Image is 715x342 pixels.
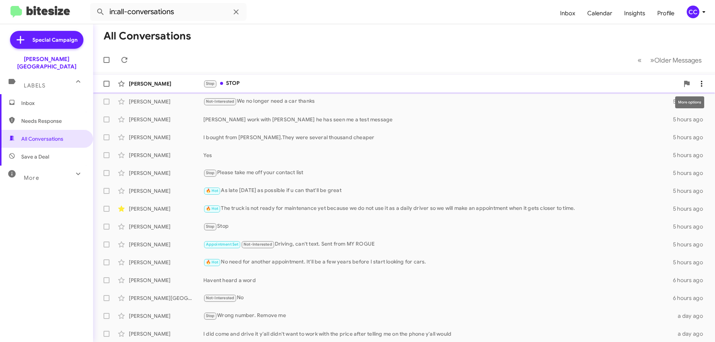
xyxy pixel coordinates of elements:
span: Not-Interested [206,99,235,104]
div: 5 hours ago [673,205,709,212]
span: » [650,55,654,65]
span: Not-Interested [206,295,235,300]
span: Special Campaign [32,36,77,44]
div: [PERSON_NAME] [129,169,203,177]
div: Driving, can't text. Sent from MY ROGUE [203,240,673,249]
div: 5 hours ago [673,223,709,230]
div: [PERSON_NAME] [129,277,203,284]
div: Please take me off your contact list [203,169,673,177]
div: a day ago [673,330,709,338]
div: The truck is not ready for maintenance yet because we do not use it as a daily driver so we will ... [203,204,673,213]
div: STOP [203,79,679,88]
div: Wrong number. Remove me [203,311,673,320]
div: [PERSON_NAME] work with [PERSON_NAME] he has seen me a test message [203,116,673,123]
div: 5 hours ago [673,116,709,123]
div: 5 hours ago [673,259,709,266]
div: [PERSON_NAME] [129,134,203,141]
div: a day ago [673,312,709,320]
div: [PERSON_NAME] [129,151,203,159]
div: Stop [203,222,673,231]
span: Needs Response [21,117,85,125]
h1: All Conversations [104,30,191,42]
div: [PERSON_NAME] [129,205,203,212]
span: Older Messages [654,56,702,64]
div: CC [687,6,699,18]
span: Not-Interested [244,242,272,247]
span: 🔥 Hot [206,188,219,193]
div: 5 hours ago [673,187,709,195]
div: [PERSON_NAME] [129,116,203,123]
div: [PERSON_NAME] [129,223,203,230]
div: We no longer need a car thanks [203,97,673,106]
span: Labels [24,82,45,89]
div: [PERSON_NAME] [129,259,203,266]
div: [PERSON_NAME] [129,241,203,248]
nav: Page navigation example [633,52,706,68]
div: I did come and drive it y'all didn't want to work with the price after telling me on the phone y'... [203,330,673,338]
div: 5 hours ago [673,151,709,159]
div: [PERSON_NAME] [129,187,203,195]
a: Inbox [554,3,581,24]
div: [PERSON_NAME] [129,98,203,105]
span: Stop [206,81,215,86]
div: 5 hours ago [673,134,709,141]
span: Stop [206,313,215,318]
div: 6 hours ago [673,277,709,284]
span: More [24,175,39,181]
span: « [638,55,642,65]
a: Profile [651,3,680,24]
div: 6 hours ago [673,294,709,302]
div: 5 hours ago [673,241,709,248]
span: 🔥 Hot [206,260,219,265]
span: Inbox [21,99,85,107]
a: Special Campaign [10,31,83,49]
button: Previous [633,52,646,68]
div: I bought from [PERSON_NAME].They were several thousand cheaper [203,134,673,141]
div: More options [675,96,704,108]
span: Stop [206,224,215,229]
input: Search [90,3,247,21]
div: [PERSON_NAME] [129,80,203,87]
div: No [203,294,673,302]
a: Insights [618,3,651,24]
span: 🔥 Hot [206,206,219,211]
div: 5 hours ago [673,169,709,177]
div: Havent heard a word [203,277,673,284]
span: Save a Deal [21,153,49,160]
div: As late [DATE] as possible if u can that'll be great [203,186,673,195]
div: [PERSON_NAME] [129,330,203,338]
div: Yes [203,151,673,159]
span: All Conversations [21,135,63,143]
button: Next [646,52,706,68]
button: CC [680,6,707,18]
div: [PERSON_NAME][GEOGRAPHIC_DATA] [129,294,203,302]
span: Appointment Set [206,242,239,247]
span: Stop [206,170,215,175]
div: No need for another appointment. It'll be a few years before I start looking for cars. [203,258,673,266]
div: [PERSON_NAME] [129,312,203,320]
a: Calendar [581,3,618,24]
